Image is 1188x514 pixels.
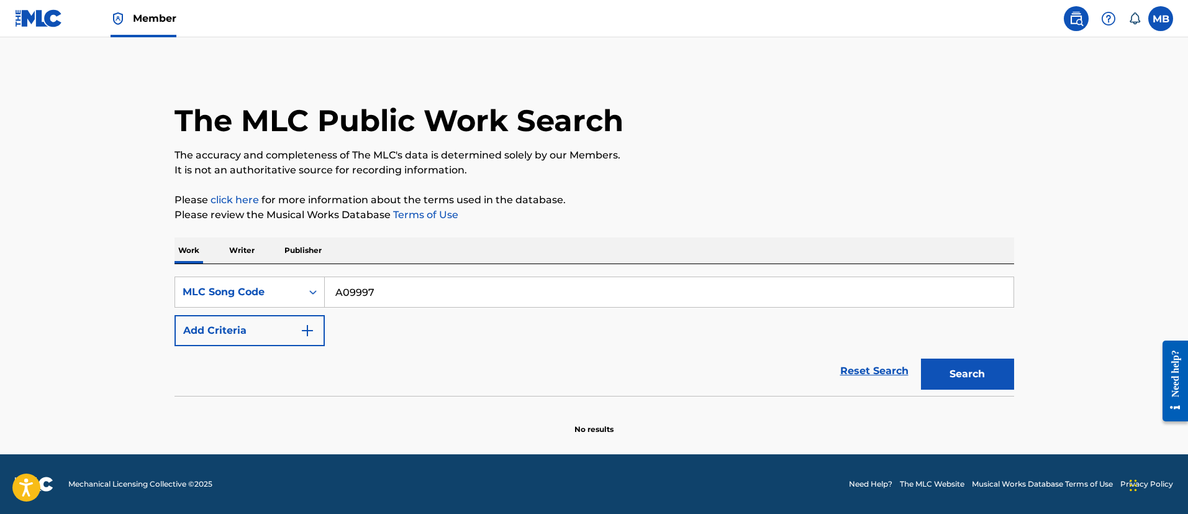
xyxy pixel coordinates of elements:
a: The MLC Website [900,479,964,490]
img: search [1069,11,1084,26]
div: Help [1096,6,1121,31]
a: Musical Works Database Terms of Use [972,479,1113,490]
div: Drag [1130,467,1137,504]
form: Search Form [175,277,1014,396]
a: Public Search [1064,6,1089,31]
img: 9d2ae6d4665cec9f34b9.svg [300,323,315,338]
div: Notifications [1128,12,1141,25]
img: help [1101,11,1116,26]
p: Work [175,237,203,264]
p: Publisher [281,237,325,264]
a: Reset Search [834,357,915,385]
p: Please for more information about the terms used in the database. [175,193,1014,208]
p: It is not an authoritative source for recording information. [175,163,1014,178]
img: Top Rightsholder [111,11,125,26]
iframe: Chat Widget [1126,454,1188,514]
span: Member [133,11,176,25]
div: User Menu [1148,6,1173,31]
a: Need Help? [849,479,892,490]
span: Mechanical Licensing Collective © 2025 [68,479,212,490]
a: Privacy Policy [1120,479,1173,490]
button: Search [921,359,1014,390]
p: The accuracy and completeness of The MLC's data is determined solely by our Members. [175,148,1014,163]
button: Add Criteria [175,315,325,346]
p: Writer [225,237,258,264]
div: MLC Song Code [183,285,294,300]
a: click here [211,194,259,206]
a: Terms of Use [391,209,458,221]
p: No results [574,409,614,435]
h1: The MLC Public Work Search [175,102,623,139]
p: Please review the Musical Works Database [175,208,1014,223]
img: MLC Logo [15,9,63,27]
iframe: Resource Center [1153,331,1188,431]
img: logo [15,477,53,492]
